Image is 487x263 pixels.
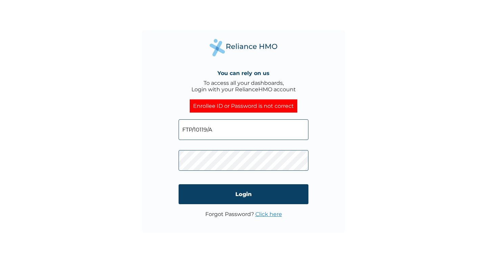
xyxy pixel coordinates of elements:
[179,184,308,204] input: Login
[255,211,282,217] a: Click here
[191,80,296,93] div: To access all your dashboards, Login with your RelianceHMO account
[190,99,297,113] div: Enrollee ID or Password is not correct
[205,211,282,217] p: Forgot Password?
[179,119,308,140] input: Email address or HMO ID
[217,70,270,76] h4: You can rely on us
[210,39,277,56] img: Reliance Health's Logo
